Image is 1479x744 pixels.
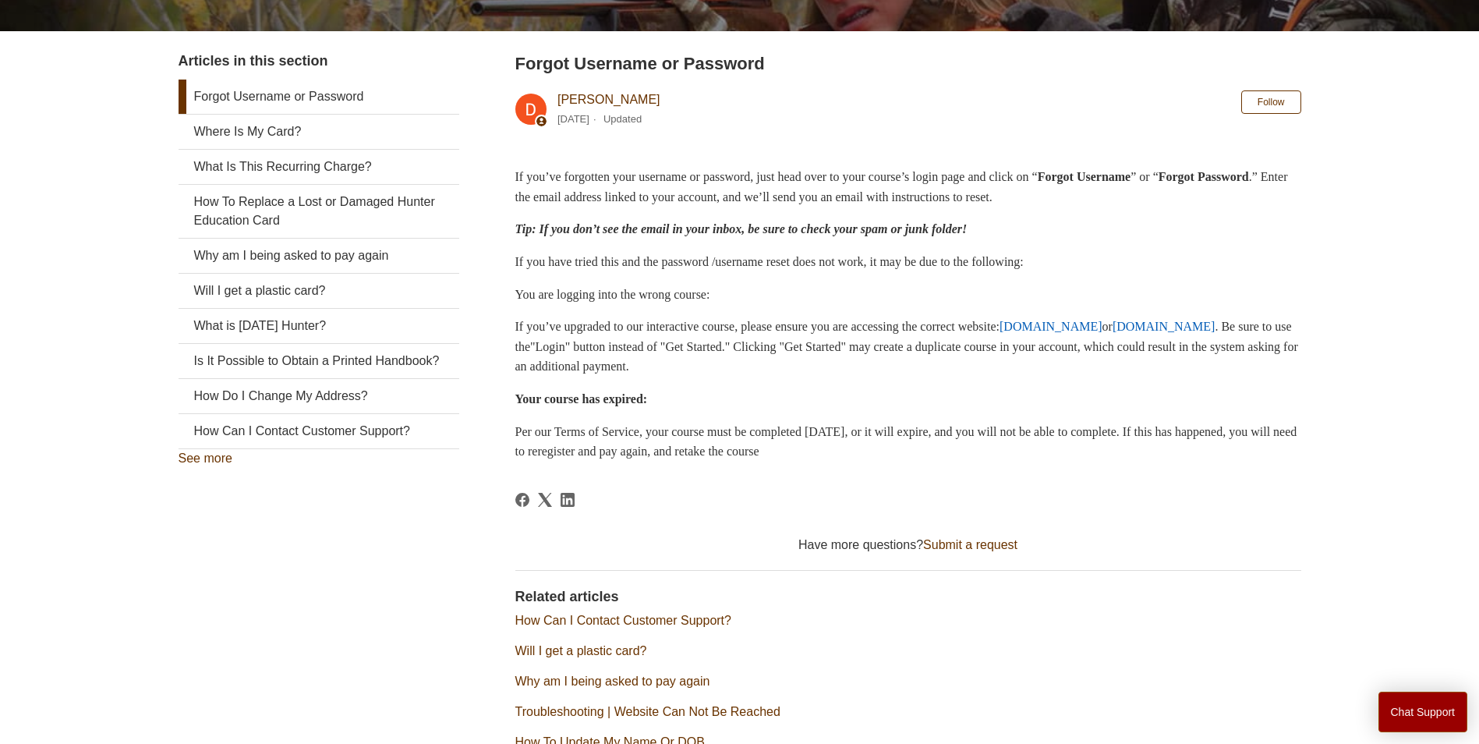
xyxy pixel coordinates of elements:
[515,167,1301,207] p: If you’ve forgotten your username or password, just head over to your course’s login page and cli...
[603,113,642,125] li: Updated
[179,239,459,273] a: Why am I being asked to pay again
[561,493,575,507] svg: Share this page on LinkedIn
[515,392,648,406] strong: Your course has expired:
[179,274,459,308] a: Will I get a plastic card?
[557,93,660,106] a: [PERSON_NAME]
[515,705,780,718] a: Troubleshooting | Website Can Not Be Reached
[515,614,731,627] a: How Can I Contact Customer Support?
[538,493,552,507] svg: Share this page on X Corp
[179,414,459,448] a: How Can I Contact Customer Support?
[1113,320,1215,333] a: [DOMAIN_NAME]
[515,51,1301,76] h2: Forgot Username or Password
[1000,320,1102,333] a: [DOMAIN_NAME]
[538,493,552,507] a: X Corp
[179,379,459,413] a: How Do I Change My Address?
[515,317,1301,377] p: If you’ve upgraded to our interactive course, please ensure you are accessing the correct website...
[179,452,232,465] a: See more
[557,113,589,125] time: 05/20/2025, 17:25
[179,309,459,343] a: What is [DATE] Hunter?
[923,538,1017,551] a: Submit a request
[515,493,529,507] a: Facebook
[515,644,647,657] a: Will I get a plastic card?
[179,185,459,238] a: How To Replace a Lost or Damaged Hunter Education Card
[1159,170,1249,183] strong: Forgot Password
[515,422,1301,462] p: Per our Terms of Service, your course must be completed [DATE], or it will expire, and you will n...
[515,493,529,507] svg: Share this page on Facebook
[1241,90,1301,114] button: Follow Article
[561,493,575,507] a: LinkedIn
[179,115,459,149] a: Where Is My Card?
[515,252,1301,272] p: If you have tried this and the password /username reset does not work, it may be due to the follo...
[179,344,459,378] a: Is It Possible to Obtain a Printed Handbook?
[179,150,459,184] a: What Is This Recurring Charge?
[1378,692,1468,732] button: Chat Support
[515,536,1301,554] div: Have more questions?
[179,80,459,114] a: Forgot Username or Password
[515,222,968,236] em: Tip: If you don’t see the email in your inbox, be sure to check your spam or junk folder!
[515,675,710,688] a: Why am I being asked to pay again
[515,586,1301,608] h2: Related articles
[515,285,1301,305] p: You are logging into the wrong course:
[1038,170,1131,183] strong: Forgot Username
[179,53,328,69] span: Articles in this section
